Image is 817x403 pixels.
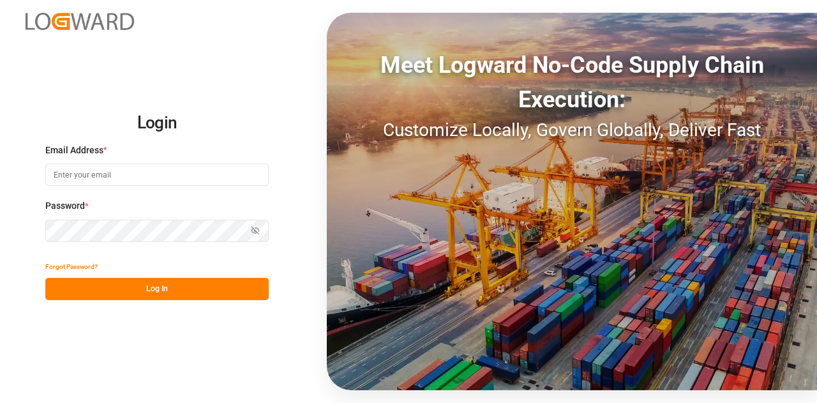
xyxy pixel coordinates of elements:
[45,255,98,278] button: Forgot Password?
[45,199,85,213] span: Password
[45,103,269,144] h2: Login
[45,163,269,186] input: Enter your email
[327,117,817,144] div: Customize Locally, Govern Globally, Deliver Fast
[26,13,134,30] img: Logward_new_orange.png
[45,144,103,157] span: Email Address
[327,48,817,117] div: Meet Logward No-Code Supply Chain Execution:
[45,278,269,300] button: Log In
